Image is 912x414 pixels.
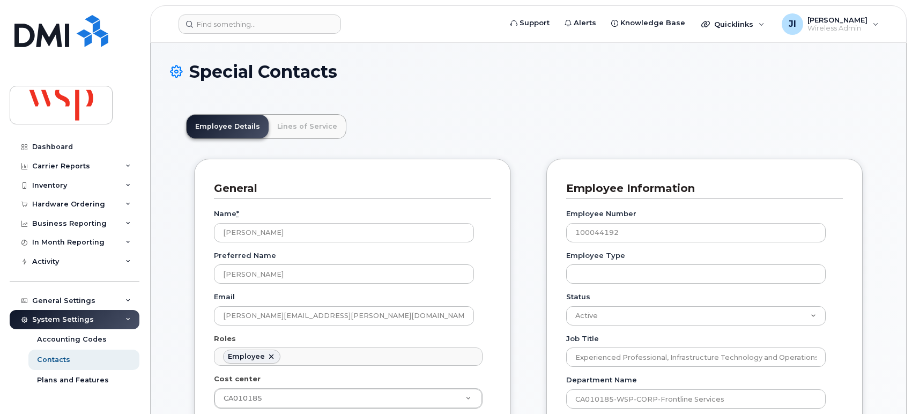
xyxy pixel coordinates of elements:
[566,292,590,302] label: Status
[214,209,239,219] label: Name
[566,375,637,385] label: Department Name
[214,334,236,344] label: Roles
[214,181,483,196] h3: General
[228,352,265,361] div: Employee
[187,115,269,138] a: Employee Details
[566,209,636,219] label: Employee Number
[566,181,835,196] h3: Employee Information
[214,374,261,384] label: Cost center
[269,115,346,138] a: Lines of Service
[214,389,482,408] a: CA010185
[566,334,599,344] label: Job Title
[224,394,262,402] span: CA010185
[214,250,276,261] label: Preferred Name
[236,209,239,218] abbr: required
[170,62,887,81] h1: Special Contacts
[214,292,235,302] label: Email
[566,250,625,261] label: Employee Type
